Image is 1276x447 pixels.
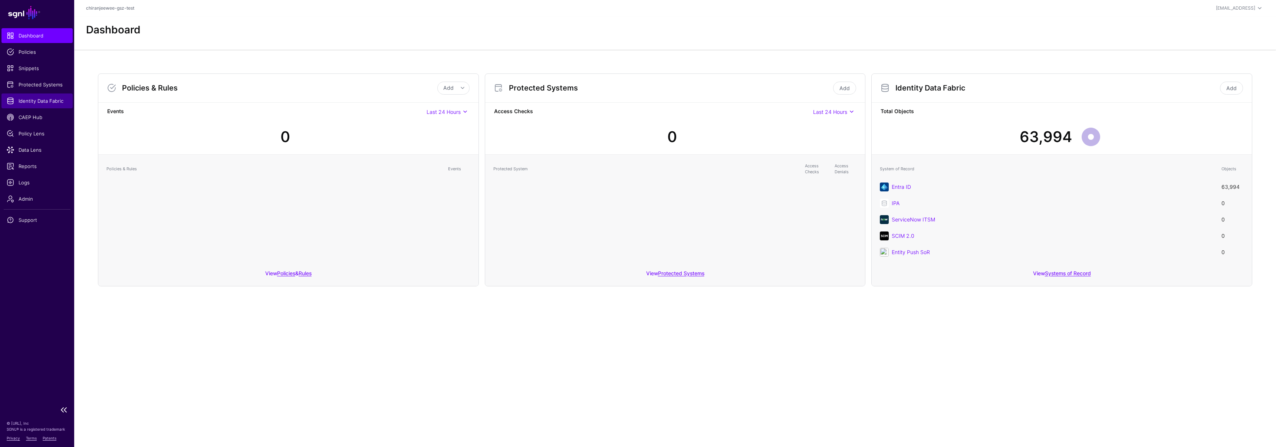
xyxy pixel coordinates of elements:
[1,175,73,190] a: Logs
[1218,195,1247,211] td: 0
[881,107,1243,116] strong: Total Objects
[277,270,295,276] a: Policies
[1218,211,1247,228] td: 0
[801,159,831,179] th: Access Checks
[1218,179,1247,195] td: 63,994
[1220,82,1243,95] a: Add
[7,114,68,121] span: CAEP Hub
[1,142,73,157] a: Data Lens
[1020,126,1072,148] div: 63,994
[494,107,813,116] strong: Access Checks
[509,83,832,92] h3: Protected Systems
[880,231,889,240] img: svg+xml;base64,PHN2ZyB3aWR0aD0iNjQiIGhlaWdodD0iNjQiIHZpZXdCb3g9IjAgMCA2NCA2NCIgZmlsbD0ibm9uZSIgeG...
[86,5,134,11] a: chiranjeewee-gsz-test
[895,83,1219,92] h3: Identity Data Fabric
[892,249,930,255] a: Entity Push SoR
[7,426,68,432] p: SGNL® is a registered trademark
[490,159,802,179] th: Protected System
[7,216,68,224] span: Support
[299,270,312,276] a: Rules
[1,77,73,92] a: Protected Systems
[892,216,935,223] a: ServiceNow ITSM
[1218,228,1247,244] td: 0
[122,83,437,92] h3: Policies & Rules
[7,48,68,56] span: Policies
[892,233,914,239] a: SCIM 2.0
[7,436,20,440] a: Privacy
[7,32,68,39] span: Dashboard
[443,85,454,91] span: Add
[1218,159,1247,179] th: Objects
[833,82,856,95] a: Add
[43,436,56,440] a: Patents
[4,4,70,21] a: SGNL
[1,61,73,76] a: Snippets
[7,179,68,186] span: Logs
[427,109,461,115] span: Last 24 Hours
[876,159,1218,179] th: System of Record
[103,159,444,179] th: Policies & Rules
[658,270,704,276] a: Protected Systems
[7,97,68,105] span: Identity Data Fabric
[1,159,73,174] a: Reports
[7,162,68,170] span: Reports
[1,191,73,206] a: Admin
[1,126,73,141] a: Policy Lens
[7,420,68,426] p: © [URL], Inc
[880,248,889,257] img: svg+xml;base64,UEQ5NGJXd2dkbVZ5YzJsdmJqMGlNUzR3SWlCbGJtTnZaR2x1WnowaWRYUm1MVGdpUHo0S1BDRXRMU0JIWl...
[667,126,677,148] div: 0
[892,184,911,190] a: Entra ID
[107,107,427,116] strong: Events
[86,24,141,36] h2: Dashboard
[7,146,68,154] span: Data Lens
[1,110,73,125] a: CAEP Hub
[7,65,68,72] span: Snippets
[1,45,73,59] a: Policies
[444,159,474,179] th: Events
[7,130,68,137] span: Policy Lens
[280,126,290,148] div: 0
[813,109,847,115] span: Last 24 Hours
[1,93,73,108] a: Identity Data Fabric
[880,183,889,191] img: svg+xml;base64,PHN2ZyB3aWR0aD0iNjQiIGhlaWdodD0iNjQiIHZpZXdCb3g9IjAgMCA2NCA2NCIgZmlsbD0ibm9uZSIgeG...
[1218,244,1247,260] td: 0
[872,265,1252,286] div: View
[485,265,865,286] div: View
[831,159,861,179] th: Access Denials
[1045,270,1091,276] a: Systems of Record
[7,195,68,203] span: Admin
[880,215,889,224] img: svg+xml;base64,PHN2ZyB3aWR0aD0iNjQiIGhlaWdodD0iNjQiIHZpZXdCb3g9IjAgMCA2NCA2NCIgZmlsbD0ibm9uZSIgeG...
[7,81,68,88] span: Protected Systems
[892,200,900,206] a: IPA
[1,28,73,43] a: Dashboard
[1216,5,1255,11] div: [EMAIL_ADDRESS]
[98,265,479,286] div: View &
[26,436,37,440] a: Terms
